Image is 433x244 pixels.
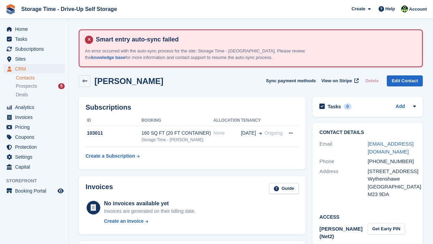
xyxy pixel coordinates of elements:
a: Guide [269,183,299,194]
h2: [PERSON_NAME] [94,76,163,86]
span: [PERSON_NAME] (Net2) [319,226,362,240]
span: Help [385,5,395,12]
span: Account [409,6,427,13]
div: 160 SQ FT (20 FT CONTAINER) [141,130,213,137]
span: Tasks [15,34,56,44]
a: View on Stripe [319,75,360,87]
span: Deals [16,91,28,98]
span: Coupons [15,132,56,142]
a: Add [396,103,405,111]
div: Create a Subscription [86,152,135,160]
h2: Tasks [328,103,341,110]
span: Capital [15,162,56,172]
h2: Access [319,213,416,220]
span: Analytics [15,102,56,112]
p: An error occurred with the auto-sync process for the site: Storage Time - [GEOGRAPHIC_DATA]. Plea... [85,48,324,61]
a: Edit Contact [387,75,423,87]
span: Sites [15,54,56,64]
a: Contacts [16,75,65,81]
div: No invoices available yet [104,199,196,208]
span: Settings [15,152,56,162]
span: Invoices [15,112,56,122]
a: Create an Invoice [104,218,196,225]
a: Create a Subscription [86,150,140,162]
div: [PHONE_NUMBER] [368,158,416,166]
a: Preview store [56,187,65,195]
a: Deals [16,91,65,98]
a: menu [3,132,65,142]
div: Storage Time - [PERSON_NAME] [141,137,213,143]
a: menu [3,186,65,196]
a: menu [3,142,65,152]
span: Home [15,24,56,34]
h2: Invoices [86,183,113,194]
div: Phone [319,158,368,166]
span: View on Stripe [321,77,352,84]
a: menu [3,102,65,112]
a: menu [3,122,65,132]
th: Tenancy [241,115,284,126]
div: Create an Invoice [104,218,144,225]
span: Ongoing [265,130,283,136]
a: menu [3,64,65,74]
span: Prospects [16,83,37,89]
h2: Contact Details [319,130,416,135]
span: Storefront [6,178,68,184]
a: menu [3,112,65,122]
th: ID [86,115,141,126]
th: Booking [141,115,213,126]
h2: Subscriptions [86,103,299,111]
div: None [213,130,241,137]
button: Sync payment methods [266,75,316,87]
img: Laaibah Sarwar [401,5,408,12]
a: Storage Time - Drive-Up Self Storage [18,3,120,15]
a: menu [3,162,65,172]
span: Protection [15,142,56,152]
a: menu [3,152,65,162]
a: menu [3,34,65,44]
div: Email [319,140,368,156]
div: Wythenshawe [368,175,416,183]
button: Delete [362,75,381,87]
div: Invoices are generated on their billing date. [104,208,196,215]
div: M23 9DA [368,191,416,198]
div: 103011 [86,130,141,137]
span: Pricing [15,122,56,132]
span: Subscriptions [15,44,56,54]
span: Booking Portal [15,186,56,196]
div: 5 [58,83,65,89]
span: [DATE] [241,130,256,137]
div: [STREET_ADDRESS] [368,168,416,175]
h4: Smart entry auto-sync failed [93,36,417,44]
a: [EMAIL_ADDRESS][DOMAIN_NAME] [368,141,413,155]
a: menu [3,44,65,54]
button: Get Early PIN [368,223,405,234]
a: knowledge base [91,55,125,60]
span: Create [352,5,365,12]
a: Prospects 5 [16,83,65,90]
img: stora-icon-8386f47178a22dfd0bd8f6a31ec36ba5ce8667c1dd55bd0f319d3a0aa187defe.svg [5,4,16,14]
div: 0 [344,103,352,110]
a: menu [3,24,65,34]
div: Address [319,168,368,198]
div: [GEOGRAPHIC_DATA] [368,183,416,191]
span: CRM [15,64,56,74]
th: Allocation [213,115,241,126]
a: menu [3,54,65,64]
